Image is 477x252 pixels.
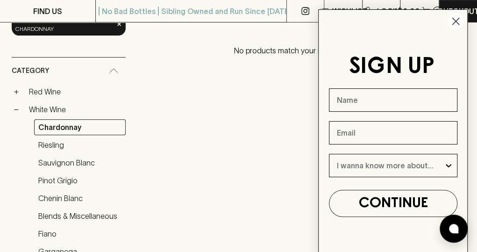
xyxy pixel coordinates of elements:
[12,87,21,96] button: +
[329,121,457,144] input: Email
[34,226,126,242] a: Fiano
[449,224,458,233] img: bubble-icon
[444,154,453,177] button: Show Options
[135,77,465,96] nav: pagination navigation
[34,190,126,206] a: Chenin Blanc
[33,6,62,17] p: FIND US
[25,101,126,117] a: White Wine
[329,190,457,217] button: CONTINUE
[116,19,122,29] span: ×
[34,173,126,188] a: Pinot Grigio
[12,105,21,114] button: −
[15,15,114,34] span: Category: white wine > chardonnay
[329,88,457,112] input: Name
[34,119,126,135] a: Chardonnay
[337,154,444,177] input: I wanna know more about...
[34,155,126,171] a: Sauvignon Blanc
[25,84,126,100] a: Red Wine
[12,58,126,84] div: Category
[135,36,465,65] p: No products match your search criteria.
[34,137,126,153] a: Riesling
[349,56,434,78] span: SIGN UP
[12,65,49,77] span: Category
[34,208,126,224] a: Blends & Miscellaneous
[448,13,464,29] button: Close dialog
